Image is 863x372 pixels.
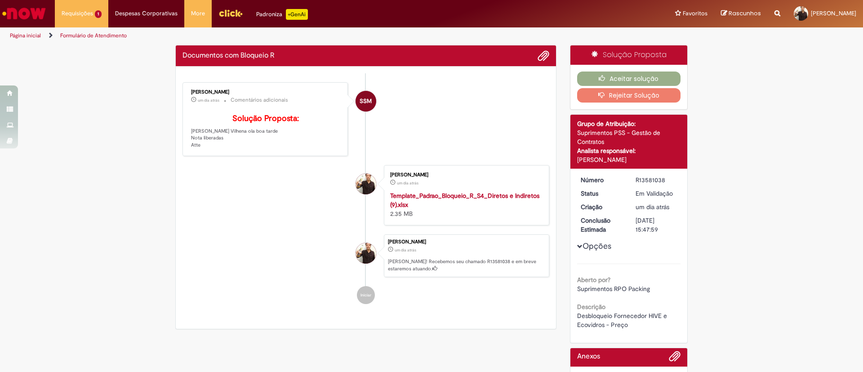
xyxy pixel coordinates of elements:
[115,9,178,18] span: Despesas Corporativas
[729,9,761,18] span: Rascunhos
[390,192,539,209] a: Template_Padrao_Bloqueio_R_S4_Diretos e Indiretos (9).xlsx
[636,175,677,184] div: R13581038
[388,258,544,272] p: [PERSON_NAME]! Recebemos seu chamado R13581038 e em breve estaremos atuando.
[577,353,600,361] h2: Anexos
[198,98,219,103] span: um dia atrás
[356,174,376,194] div: Lucas Calfa Vilhena
[577,276,610,284] b: Aberto por?
[574,202,629,211] dt: Criação
[636,202,677,211] div: 30/09/2025 11:47:56
[60,32,127,39] a: Formulário de Atendimento
[669,350,681,367] button: Adicionar anexos
[7,27,569,44] ul: Trilhas de página
[356,91,376,112] div: Siumara Santos Moura
[360,90,372,112] span: SSM
[636,203,669,211] span: um dia atrás
[182,234,549,278] li: Lucas Calfa Vilhena
[395,247,416,253] span: um dia atrás
[62,9,93,18] span: Requisições
[811,9,856,17] span: [PERSON_NAME]
[636,216,677,234] div: [DATE] 15:47:59
[218,6,243,20] img: click_logo_yellow_360x200.png
[577,312,669,329] span: Desbloqueio Fornecedor HIVE e Ecovidros - Preço
[388,239,544,245] div: [PERSON_NAME]
[577,155,681,164] div: [PERSON_NAME]
[191,114,341,149] p: [PERSON_NAME] Vilhena ola boa tarde Nota liberadas Atte
[232,113,299,124] b: Solução Proposta:
[182,73,549,314] ul: Histórico de tíquete
[286,9,308,20] p: +GenAi
[1,4,47,22] img: ServiceNow
[356,243,376,264] div: Lucas Calfa Vilhena
[577,285,650,293] span: Suprimentos RPO Packing
[95,10,102,18] span: 1
[683,9,707,18] span: Favoritos
[390,191,540,218] div: 2.35 MB
[256,9,308,20] div: Padroniza
[397,180,418,186] time: 30/09/2025 11:47:54
[538,50,549,62] button: Adicionar anexos
[577,119,681,128] div: Grupo de Atribuição:
[231,96,288,104] small: Comentários adicionais
[182,52,275,60] h2: Documentos com Bloqueio R Histórico de tíquete
[395,247,416,253] time: 30/09/2025 11:47:56
[577,128,681,146] div: Suprimentos PSS - Gestão de Contratos
[577,303,605,311] b: Descrição
[636,203,669,211] time: 30/09/2025 11:47:56
[636,189,677,198] div: Em Validação
[574,175,629,184] dt: Número
[721,9,761,18] a: Rascunhos
[574,189,629,198] dt: Status
[570,45,688,65] div: Solução Proposta
[397,180,418,186] span: um dia atrás
[574,216,629,234] dt: Conclusão Estimada
[191,9,205,18] span: More
[577,88,681,103] button: Rejeitar Solução
[198,98,219,103] time: 30/09/2025 13:07:11
[577,146,681,155] div: Analista responsável:
[191,90,341,95] div: [PERSON_NAME]
[390,172,540,178] div: [PERSON_NAME]
[10,32,41,39] a: Página inicial
[577,72,681,86] button: Aceitar solução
